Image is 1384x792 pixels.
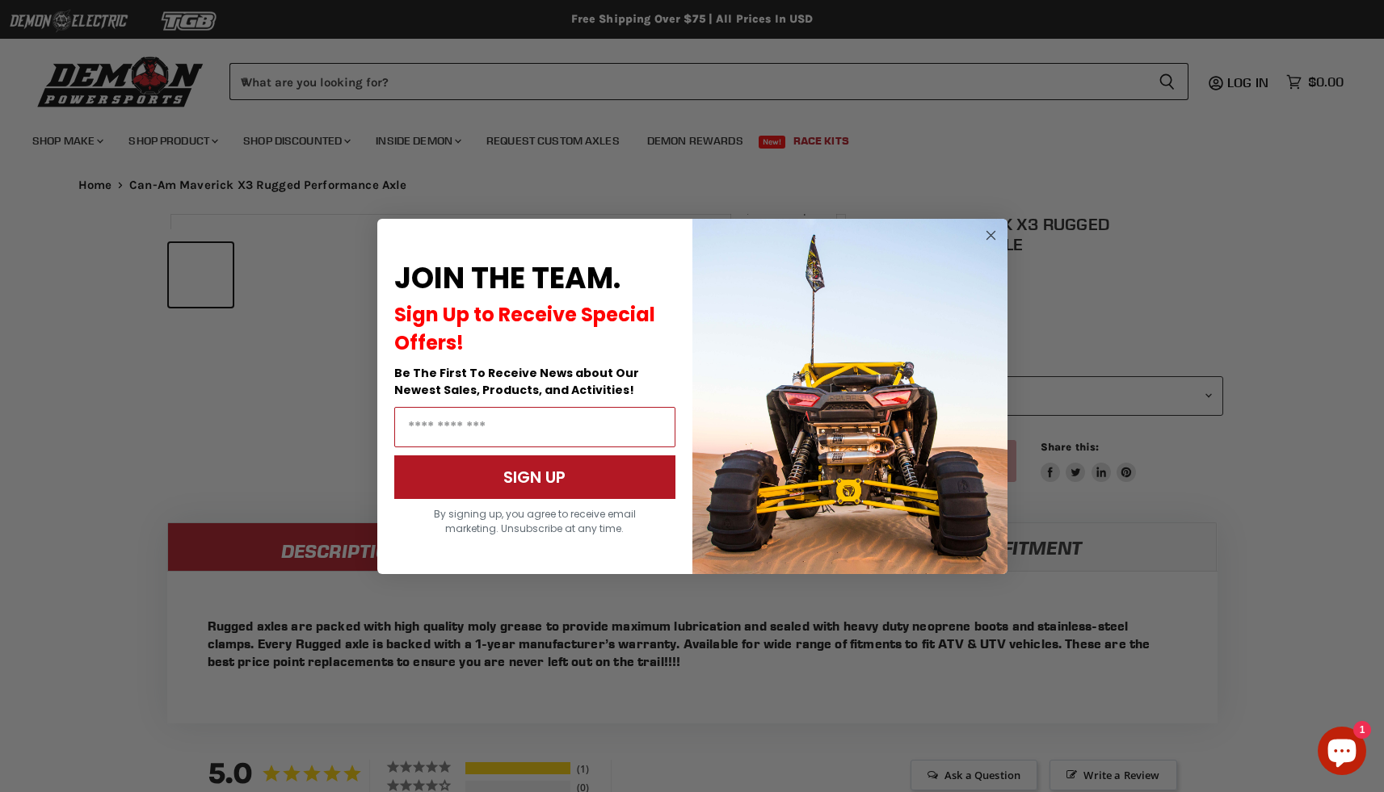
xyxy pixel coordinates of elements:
img: a9095488-b6e7-41ba-879d-588abfab540b.jpeg [692,219,1008,574]
button: Close dialog [981,225,1001,245]
button: SIGN UP [394,455,675,499]
span: JOIN THE TEAM. [394,258,620,299]
inbox-online-store-chat: Shopify online store chat [1313,727,1371,779]
span: By signing up, you agree to receive email marketing. Unsubscribe at any time. [434,507,636,535]
span: Be The First To Receive News about Our Newest Sales, Products, and Activities! [394,365,639,398]
span: Sign Up to Receive Special Offers! [394,301,655,356]
input: Email Address [394,407,675,447]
